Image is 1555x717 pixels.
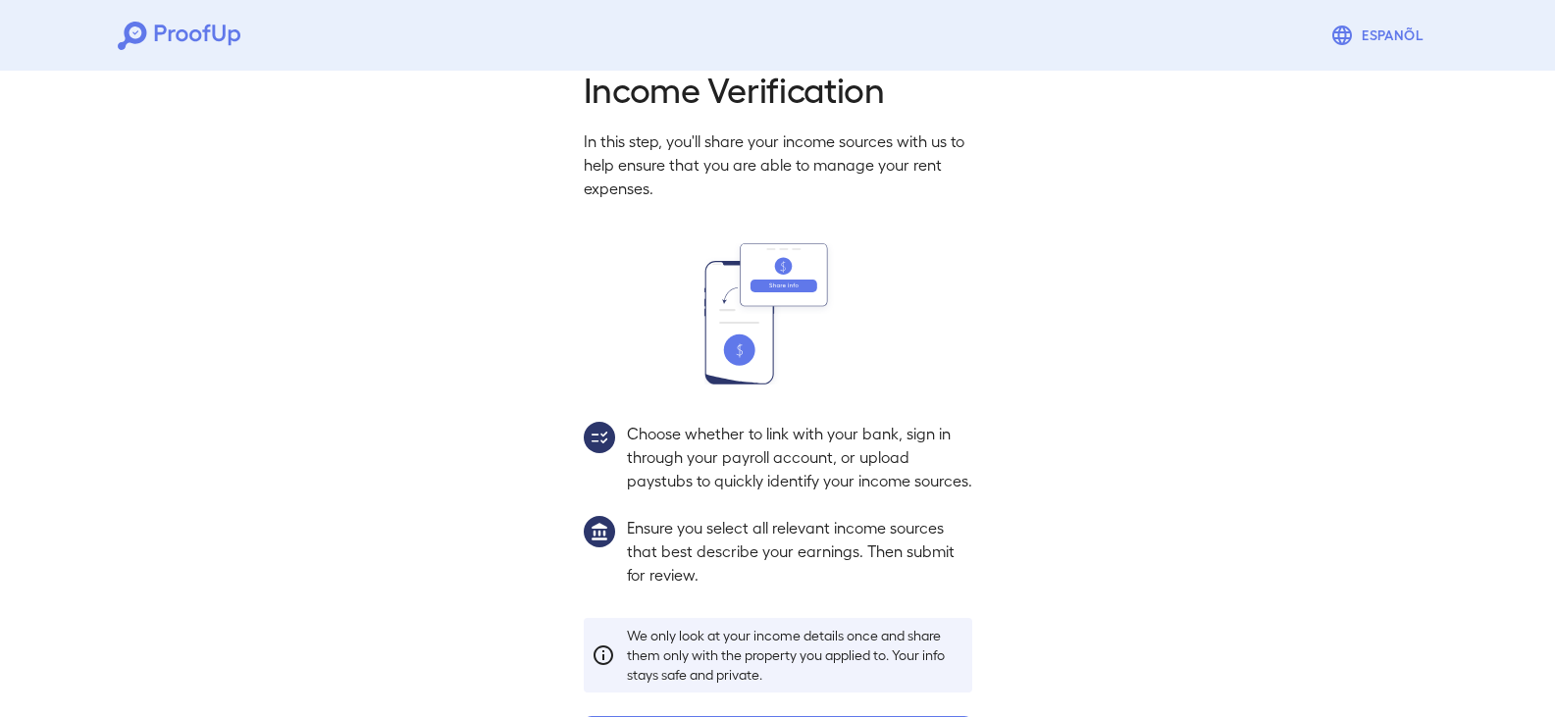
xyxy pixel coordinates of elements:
[627,516,972,587] p: Ensure you select all relevant income sources that best describe your earnings. Then submit for r...
[584,422,615,453] img: group2.svg
[1322,16,1437,55] button: Espanõl
[627,422,972,492] p: Choose whether to link with your bank, sign in through your payroll account, or upload paystubs t...
[584,129,972,200] p: In this step, you'll share your income sources with us to help ensure that you are able to manage...
[627,626,964,685] p: We only look at your income details once and share them only with the property you applied to. Yo...
[584,67,972,110] h2: Income Verification
[704,243,852,384] img: transfer_money.svg
[584,516,615,547] img: group1.svg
